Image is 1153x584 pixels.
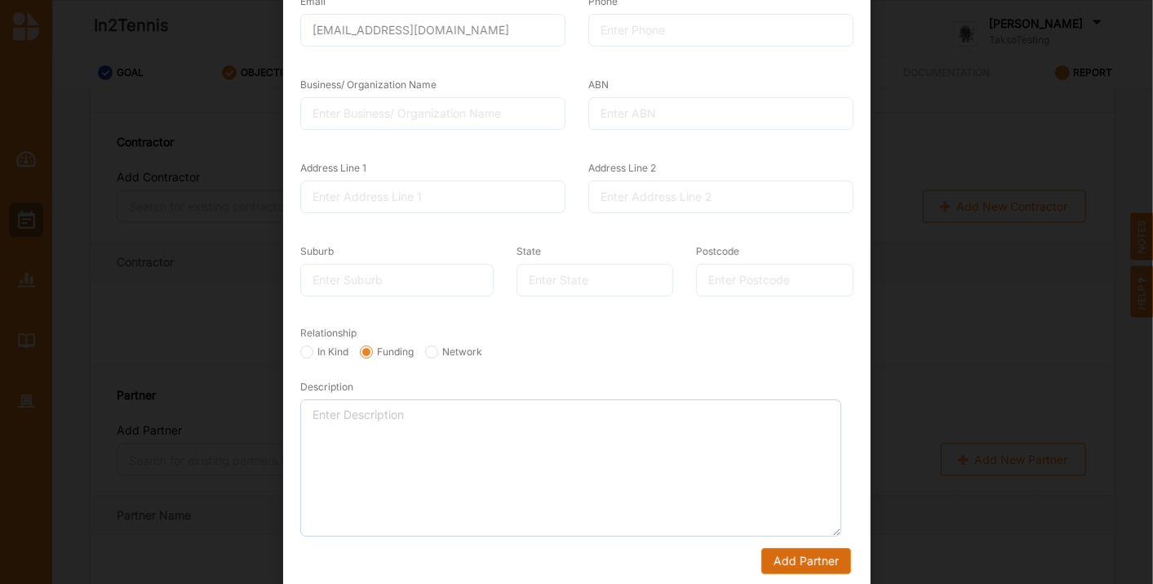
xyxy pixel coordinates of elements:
[300,345,313,359] input: In Kind
[300,162,366,175] label: Address Line 1
[425,345,482,359] label: Network
[761,548,850,574] button: Add Partner
[300,245,334,258] label: Suburb
[300,381,353,394] label: Description
[588,162,656,175] label: Address Line 2
[516,245,540,258] label: State
[360,345,373,359] input: Funding
[300,327,357,340] label: Relationship
[300,78,437,91] label: Business/ Organization Name
[300,345,348,359] label: In Kind
[696,245,739,258] label: Postcode
[360,345,414,359] label: Funding
[425,345,438,359] input: Network
[588,78,609,91] label: ABN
